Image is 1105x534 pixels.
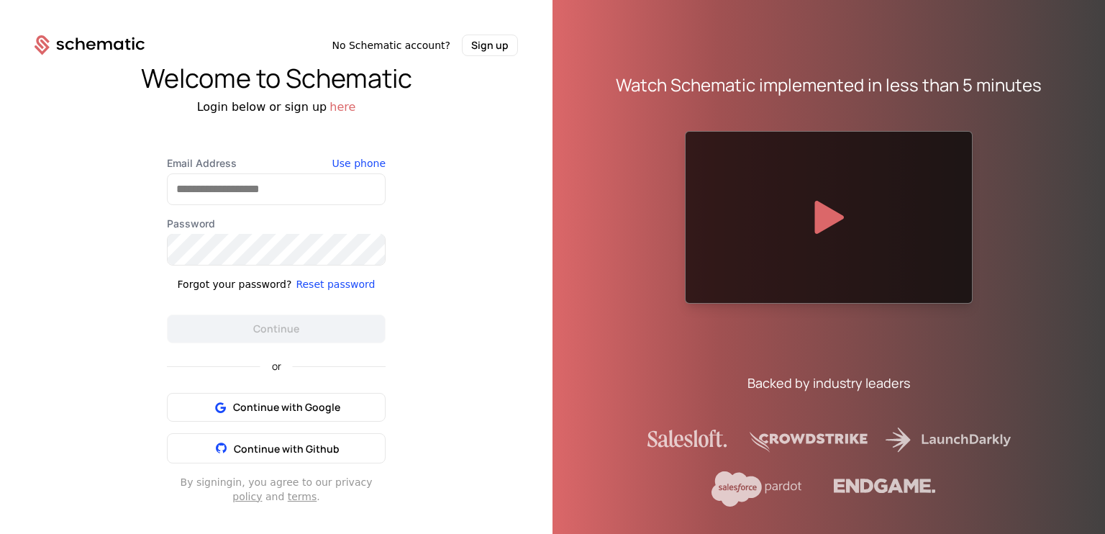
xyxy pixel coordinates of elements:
button: Continue with Google [167,393,386,422]
span: or [260,361,293,371]
button: Use phone [332,156,386,171]
div: Backed by industry leaders [747,373,910,393]
button: Continue [167,314,386,343]
label: Email Address [167,156,386,171]
button: Continue with Github [167,433,386,463]
button: Reset password [296,277,375,291]
div: By signing in , you agree to our privacy and . [167,475,386,504]
button: Sign up [462,35,518,56]
span: No Schematic account? [332,38,450,53]
label: Password [167,217,386,231]
a: terms [288,491,317,502]
div: Watch Schematic implemented in less than 5 minutes [616,73,1042,96]
a: policy [232,491,262,502]
span: Continue with Google [233,400,340,415]
div: Forgot your password? [178,277,292,291]
button: here [329,99,355,116]
span: Continue with Github [234,442,340,456]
